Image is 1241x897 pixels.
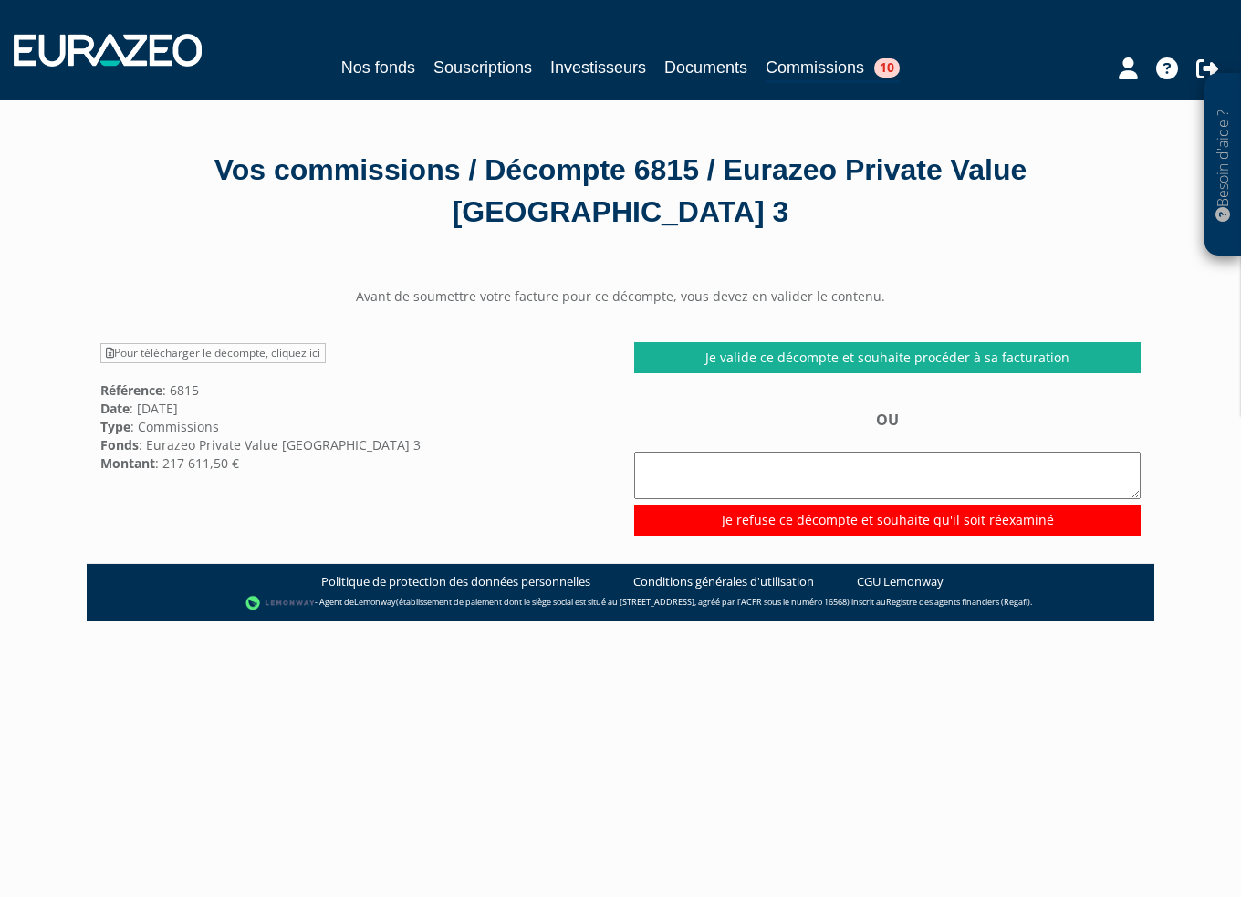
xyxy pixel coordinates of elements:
strong: Référence [100,381,162,399]
a: Lemonway [354,596,396,608]
a: Documents [664,55,747,80]
span: 10 [874,58,900,78]
a: Je valide ce décompte et souhaite procéder à sa facturation [634,342,1141,373]
a: Conditions générales d'utilisation [633,573,814,590]
a: Commissions10 [766,55,900,83]
strong: Date [100,400,130,417]
img: 1732889491-logotype_eurazeo_blanc_rvb.png [14,34,202,67]
a: Politique de protection des données personnelles [321,573,590,590]
img: logo-lemonway.png [245,594,316,612]
a: Pour télécharger le décompte, cliquez ici [100,343,326,363]
a: Investisseurs [550,55,646,80]
center: Avant de soumettre votre facture pour ce décompte, vous devez en valider le contenu. [87,287,1154,306]
a: CGU Lemonway [857,573,944,590]
strong: Fonds [100,436,139,454]
input: Je refuse ce décompte et souhaite qu'il soit réexaminé [634,505,1141,536]
a: Nos fonds [341,55,415,80]
strong: Montant [100,454,155,472]
div: : 6815 : [DATE] : Commissions : Eurazeo Private Value [GEOGRAPHIC_DATA] 3 : 217 611,50 € [87,342,620,472]
div: - Agent de (établissement de paiement dont le siège social est situé au [STREET_ADDRESS], agréé p... [105,594,1136,612]
strong: Type [100,418,130,435]
a: Souscriptions [433,55,532,80]
div: OU [634,410,1141,535]
div: Vos commissions / Décompte 6815 / Eurazeo Private Value [GEOGRAPHIC_DATA] 3 [100,150,1141,233]
a: Registre des agents financiers (Regafi) [886,596,1030,608]
p: Besoin d'aide ? [1213,83,1234,247]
